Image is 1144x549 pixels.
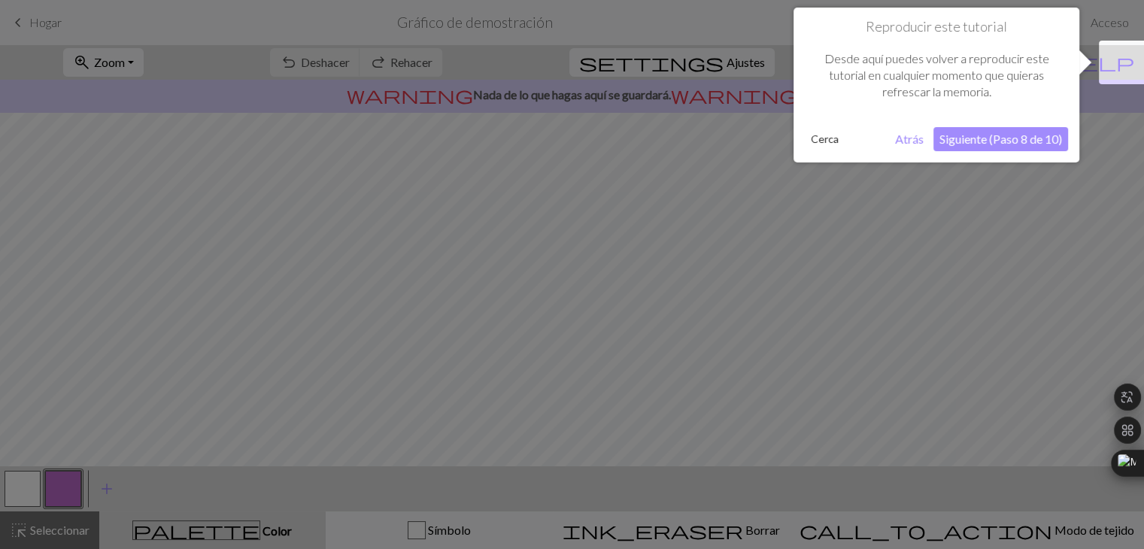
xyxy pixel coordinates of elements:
[805,128,845,150] button: Cerca
[933,127,1068,151] button: Siguiente (Paso 8 de 10)
[794,8,1079,162] div: Reproducir este tutorial
[824,51,1049,99] font: Desde aquí puedes volver a reproducir este tutorial en cualquier momento que quieras refrescar la...
[805,19,1068,35] h1: Reproducir este tutorial
[811,132,839,145] font: Cerca
[889,127,930,151] button: Atrás
[939,132,1062,146] font: Siguiente (Paso 8 de 10)
[866,18,1007,35] font: Reproducir este tutorial
[895,132,924,146] font: Atrás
